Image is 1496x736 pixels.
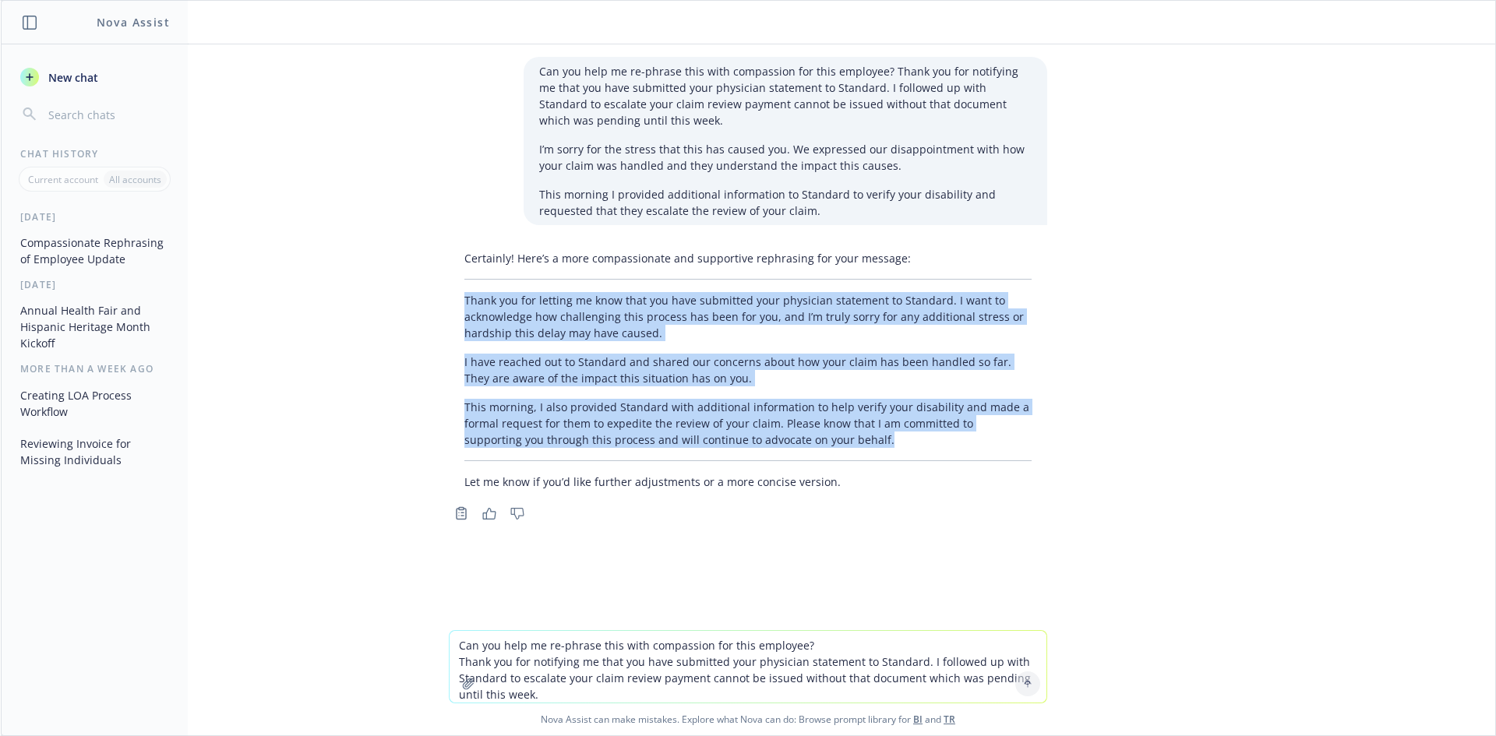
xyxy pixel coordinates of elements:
[2,278,188,291] div: [DATE]
[539,186,1032,219] p: This morning I provided additional information to Standard to verify your disability and requeste...
[464,250,1032,266] p: Certainly! Here’s a more compassionate and supportive rephrasing for your message:
[97,14,170,30] h1: Nova Assist
[454,506,468,520] svg: Copy to clipboard
[109,173,161,186] p: All accounts
[505,502,530,524] button: Thumbs down
[913,713,923,726] a: BI
[2,362,188,375] div: More than a week ago
[464,354,1032,386] p: I have reached out to Standard and shared our concerns about how your claim has been handled so f...
[7,703,1489,735] span: Nova Assist can make mistakes. Explore what Nova can do: Browse prompt library for and
[2,210,188,224] div: [DATE]
[464,399,1032,448] p: This morning, I also provided Standard with additional information to help verify your disability...
[539,63,1032,129] p: Can you help me re-phrase this with compassion for this employee? Thank you for notifying me that...
[539,141,1032,174] p: I’m sorry for the stress that this has caused you. We expressed our disappointment with how your ...
[2,147,188,160] div: Chat History
[464,292,1032,341] p: Thank you for letting me know that you have submitted your physician statement to Standard. I wan...
[28,173,98,186] p: Current account
[464,474,1032,490] p: Let me know if you’d like further adjustments or a more concise version.
[944,713,955,726] a: TR
[14,431,175,473] button: Reviewing Invoice for Missing Individuals
[14,382,175,424] button: Creating LOA Process Workflow
[45,69,98,86] span: New chat
[45,104,169,125] input: Search chats
[14,298,175,356] button: Annual Health Fair and Hispanic Heritage Month Kickoff
[14,63,175,91] button: New chat
[14,230,175,272] button: Compassionate Rephrasing of Employee Update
